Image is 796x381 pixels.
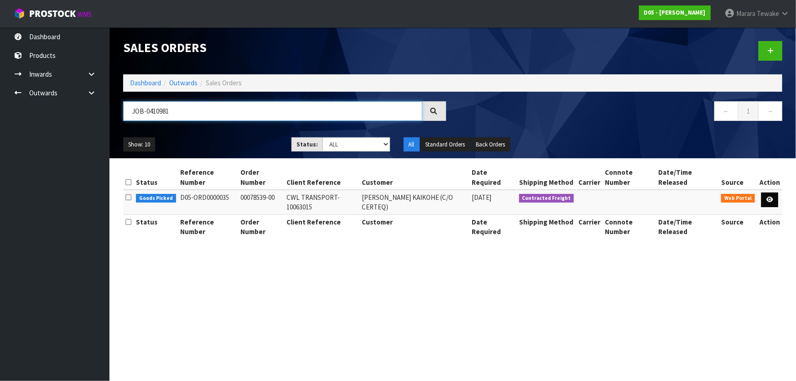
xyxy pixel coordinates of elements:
[238,165,284,190] th: Order Number
[656,214,719,239] th: Date/Time Released
[757,214,782,239] th: Action
[517,214,577,239] th: Shipping Method
[238,214,284,239] th: Order Number
[284,214,359,239] th: Client Reference
[758,101,782,121] a: →
[78,10,92,19] small: WMS
[123,137,155,152] button: Show: 10
[639,5,711,20] a: D05 - [PERSON_NAME]
[284,165,359,190] th: Client Reference
[517,165,577,190] th: Shipping Method
[576,165,603,190] th: Carrier
[721,194,755,203] span: Web Portal
[130,78,161,87] a: Dashboard
[14,8,25,19] img: cube-alt.png
[360,214,470,239] th: Customer
[757,9,779,18] span: Tewake
[603,214,656,239] th: Connote Number
[757,165,782,190] th: Action
[404,137,420,152] button: All
[738,101,759,121] a: 1
[360,190,470,214] td: [PERSON_NAME] KAIKOHE (C/O CERTEQ)
[471,137,510,152] button: Back Orders
[576,214,603,239] th: Carrier
[469,165,517,190] th: Date Required
[644,9,706,16] strong: D05 - [PERSON_NAME]
[284,190,359,214] td: CWL TRANSPORT-10063015
[421,137,470,152] button: Standard Orders
[736,9,755,18] span: Marara
[469,214,517,239] th: Date Required
[472,193,491,202] span: [DATE]
[134,165,178,190] th: Status
[656,165,719,190] th: Date/Time Released
[123,41,446,55] h1: Sales Orders
[719,214,757,239] th: Source
[178,165,238,190] th: Reference Number
[136,194,176,203] span: Goods Picked
[178,190,238,214] td: D05-ORD0000035
[714,101,739,121] a: ←
[169,78,198,87] a: Outwards
[206,78,242,87] span: Sales Orders
[297,141,318,148] strong: Status:
[603,165,656,190] th: Connote Number
[178,214,238,239] th: Reference Number
[238,190,284,214] td: 00078539-00
[29,8,76,20] span: ProStock
[719,165,757,190] th: Source
[519,194,574,203] span: Contracted Freight
[460,101,783,124] nav: Page navigation
[134,214,178,239] th: Status
[123,101,422,121] input: Search sales orders
[360,165,470,190] th: Customer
